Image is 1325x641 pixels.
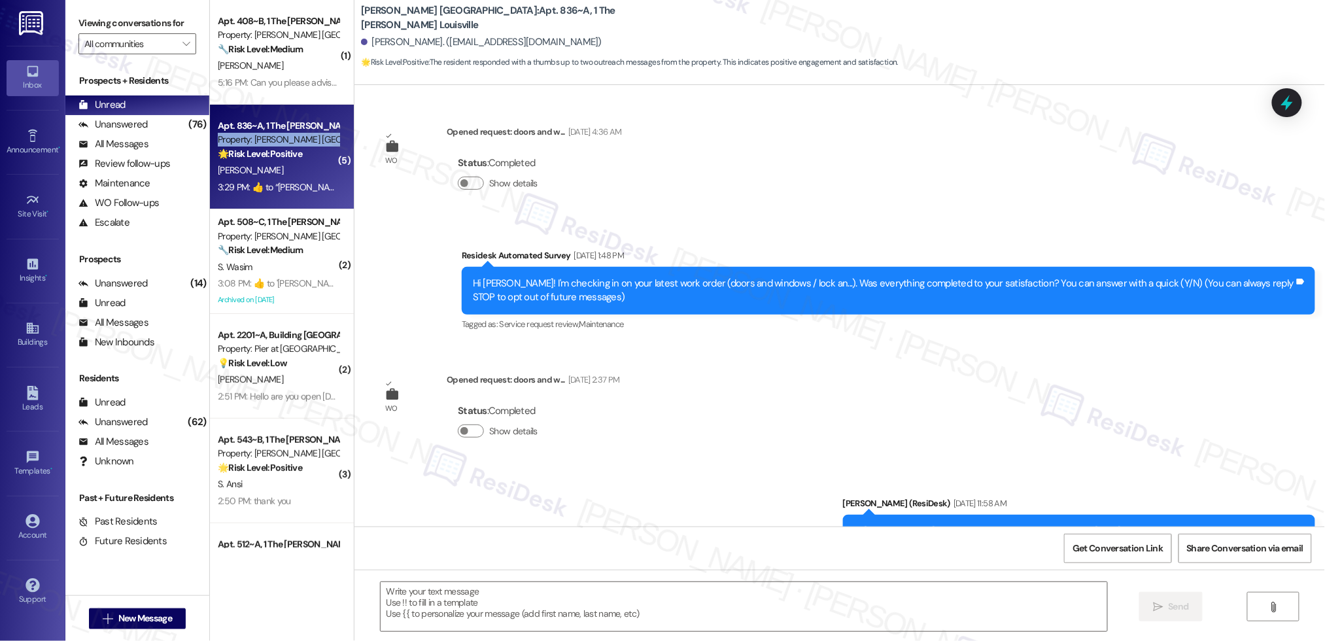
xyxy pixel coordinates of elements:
[218,433,339,447] div: Apt. 543~B, 1 The [PERSON_NAME] Louisville
[218,28,339,42] div: Property: [PERSON_NAME] [GEOGRAPHIC_DATA]
[7,510,59,546] a: Account
[1187,542,1303,555] span: Share Conversation via email
[89,608,186,629] button: New Message
[78,455,134,468] div: Unknown
[7,317,59,353] a: Buildings
[571,249,625,262] div: [DATE] 1:48 PM
[103,614,112,624] i: 
[361,4,623,32] b: [PERSON_NAME] [GEOGRAPHIC_DATA]: Apt. 836~A, 1 The [PERSON_NAME] Louisville
[458,401,543,421] div: : Completed
[78,515,158,528] div: Past Residents
[185,114,209,135] div: (76)
[1169,600,1189,614] span: Send
[843,496,1315,515] div: [PERSON_NAME] (ResiDesk)
[489,424,538,438] label: Show details
[218,478,242,490] span: S. Ansi
[489,177,538,190] label: Show details
[361,57,428,67] strong: 🌟 Risk Level: Positive
[47,207,49,217] span: •
[218,357,287,369] strong: 💡 Risk Level: Low
[385,402,398,415] div: WO
[1073,542,1163,555] span: Get Conversation Link
[182,39,190,49] i: 
[78,118,148,131] div: Unanswered
[565,373,620,387] div: [DATE] 2:37 PM
[78,13,196,33] label: Viewing conversations for
[218,373,283,385] span: [PERSON_NAME]
[58,143,60,152] span: •
[84,33,175,54] input: All communities
[184,412,209,432] div: (62)
[78,396,126,409] div: Unread
[1179,534,1312,563] button: Share Conversation via email
[218,133,339,147] div: Property: [PERSON_NAME] [GEOGRAPHIC_DATA]
[50,464,52,474] span: •
[65,74,209,88] div: Prospects + Residents
[361,35,602,49] div: [PERSON_NAME]. ([EMAIL_ADDRESS][DOMAIN_NAME])
[218,447,339,460] div: Property: [PERSON_NAME] [GEOGRAPHIC_DATA]
[7,574,59,610] a: Support
[78,196,159,210] div: WO Follow-ups
[854,525,1294,538] div: Hi [PERSON_NAME], we wanted to wish you a safe and fun [DATE]! We hope you have a great long week...
[458,156,487,169] b: Status
[218,43,303,55] strong: 🔧 Risk Level: Medium
[500,319,579,330] span: Service request review ,
[218,538,339,551] div: Apt. 512~A, 1 The [PERSON_NAME] Louisville
[458,153,543,173] div: : Completed
[950,496,1007,510] div: [DATE] 11:58 AM
[218,119,339,133] div: Apt. 836~A, 1 The [PERSON_NAME] Louisville
[218,77,529,88] div: 5:16 PM: Can you please advise whether maintenance have permission to access?
[447,125,621,143] div: Opened request: doors and w...
[218,148,302,160] strong: 🌟 Risk Level: Positive
[78,137,148,151] div: All Messages
[78,435,148,449] div: All Messages
[78,336,154,349] div: New Inbounds
[65,372,209,385] div: Residents
[462,249,1315,267] div: Residesk Automated Survey
[7,382,59,417] a: Leads
[65,252,209,266] div: Prospects
[187,273,209,294] div: (14)
[7,446,59,481] a: Templates •
[7,60,59,95] a: Inbox
[218,390,347,402] div: 2:51 PM: Hello are you open [DATE]
[361,56,898,69] span: : The resident responded with a thumbs up to two outreach messages from the property. This indica...
[218,230,339,243] div: Property: [PERSON_NAME] [GEOGRAPHIC_DATA]
[579,319,624,330] span: Maintenance
[565,125,622,139] div: [DATE] 4:36 AM
[1064,534,1171,563] button: Get Conversation Link
[1153,602,1163,612] i: 
[7,253,59,288] a: Insights •
[118,612,172,625] span: New Message
[78,534,167,548] div: Future Residents
[1268,602,1278,612] i: 
[218,261,252,273] span: S. Wasim
[78,316,148,330] div: All Messages
[218,342,339,356] div: Property: Pier at [GEOGRAPHIC_DATA]
[473,277,1294,305] div: Hi [PERSON_NAME]! I'm checking in on your latest work order (doors and windows / lock an...). Was...
[1139,592,1203,621] button: Send
[218,462,302,474] strong: 🌟 Risk Level: Positive
[385,154,398,167] div: WO
[78,157,170,171] div: Review follow-ups
[218,14,339,28] div: Apt. 408~B, 1 The [PERSON_NAME] Louisville
[45,271,47,281] span: •
[78,177,150,190] div: Maintenance
[78,277,148,290] div: Unanswered
[218,244,303,256] strong: 🔧 Risk Level: Medium
[218,328,339,342] div: Apt. 2201~A, Building [GEOGRAPHIC_DATA][PERSON_NAME]
[78,415,148,429] div: Unanswered
[462,315,1315,334] div: Tagged as:
[7,189,59,224] a: Site Visit •
[447,373,619,391] div: Opened request: doors and w...
[19,11,46,35] img: ResiDesk Logo
[218,164,283,176] span: [PERSON_NAME]
[78,296,126,310] div: Unread
[78,98,126,112] div: Unread
[78,216,129,230] div: Escalate
[218,215,339,229] div: Apt. 508~C, 1 The [PERSON_NAME] Louisville
[218,60,283,71] span: [PERSON_NAME]
[216,292,340,308] div: Archived on [DATE]
[65,491,209,505] div: Past + Future Residents
[458,404,487,417] b: Status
